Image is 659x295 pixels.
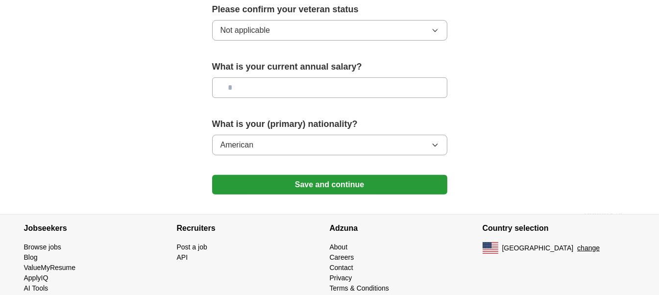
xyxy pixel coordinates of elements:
a: AI Tools [24,284,49,292]
label: What is your (primary) nationality? [212,118,447,131]
a: Blog [24,253,38,261]
label: Please confirm your veteran status [212,3,447,16]
span: American [220,139,254,151]
a: Careers [330,253,354,261]
img: US flag [483,242,498,254]
a: About [330,243,348,251]
h4: Country selection [483,215,635,242]
span: Not applicable [220,25,270,36]
a: ValueMyResume [24,264,76,271]
a: Privacy [330,274,352,282]
label: What is your current annual salary? [212,60,447,74]
a: API [177,253,188,261]
button: American [212,135,447,155]
a: ApplyIQ [24,274,49,282]
a: Terms & Conditions [330,284,389,292]
a: Contact [330,264,353,271]
a: Post a job [177,243,207,251]
button: change [577,243,600,253]
span: [GEOGRAPHIC_DATA] [502,243,574,253]
a: Browse jobs [24,243,61,251]
button: Not applicable [212,20,447,41]
button: Save and continue [212,175,447,195]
